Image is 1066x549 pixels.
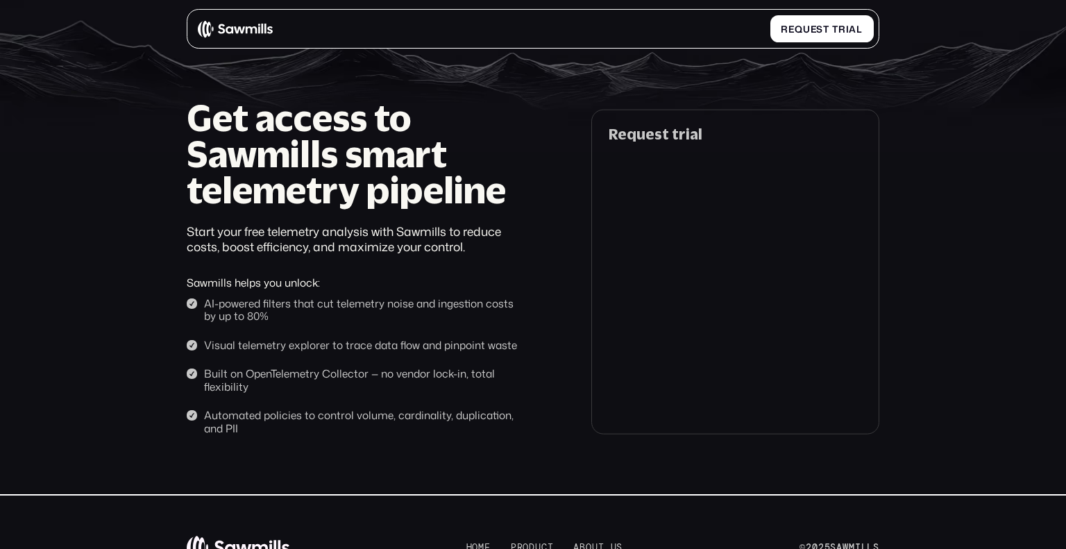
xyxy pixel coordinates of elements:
[849,24,856,35] span: a
[187,100,518,208] h1: Get access to Sawmills smart telemetry pipeline
[816,24,823,35] span: s
[187,276,518,289] div: Sawmills helps you unlock:
[795,24,803,35] span: q
[781,24,788,35] span: R
[811,24,817,35] span: e
[609,126,863,142] div: Request trial
[832,24,838,35] span: t
[788,24,795,35] span: e
[803,24,811,35] span: u
[856,24,863,35] span: l
[204,339,518,351] div: Visual telemetry explorer to trace data flow and pinpoint waste
[846,24,849,35] span: i
[204,367,518,393] div: Built on OpenTelemetry Collector — no vendor lock-in, total flexibility
[823,24,829,35] span: t
[770,15,874,42] a: Requesttrial
[838,24,846,35] span: r
[204,409,518,434] div: Automated policies to control volume, cardinality, duplication, and PII
[187,224,518,255] div: Start your free telemetry analysis with Sawmills to reduce costs, boost efficiency, and maximize ...
[204,297,518,323] div: AI-powered filters that cut telemetry noise and ingestion costs by up to 80%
